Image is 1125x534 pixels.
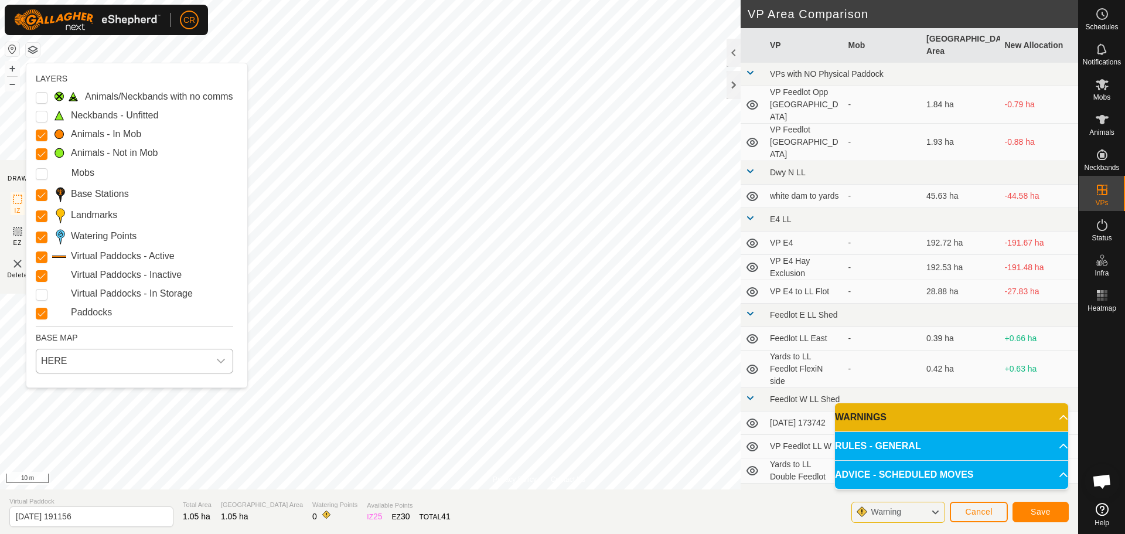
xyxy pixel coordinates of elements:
[1000,185,1079,208] td: -44.58 ha
[420,511,451,523] div: TOTAL
[5,62,19,76] button: +
[950,502,1008,522] button: Cancel
[1083,59,1121,66] span: Notifications
[922,255,1000,280] td: 192.53 ha
[765,411,844,435] td: [DATE] 173742
[765,458,844,484] td: Yards to LL Double Feedlot
[493,474,537,485] a: Privacy Policy
[15,206,21,215] span: IZ
[183,512,210,521] span: 1.05 ha
[36,326,233,344] div: BASE MAP
[551,474,585,485] a: Contact Us
[1085,464,1120,499] div: Open chat
[835,410,887,424] span: WARNINGS
[183,14,195,26] span: CR
[765,351,844,388] td: Yards to LL Feedlot FlexiN side
[1000,28,1079,63] th: New Allocation
[848,363,918,375] div: -
[765,255,844,280] td: VP E4 Hay Exclusion
[1095,270,1109,277] span: Infra
[71,127,141,141] label: Animals - In Mob
[1092,234,1112,242] span: Status
[922,351,1000,388] td: 0.42 ha
[765,185,844,208] td: white dam to yards
[770,310,837,319] span: Feedlot E LL Shed
[8,174,28,183] div: DRAW
[835,461,1068,489] p-accordion-header: ADVICE - SCHEDULED MOVES
[71,187,129,201] label: Base Stations
[1095,519,1109,526] span: Help
[392,511,410,523] div: EZ
[835,403,1068,431] p-accordion-header: WARNINGS
[770,168,806,177] span: Dwy N LL
[71,249,175,263] label: Virtual Paddocks - Active
[1031,507,1051,516] span: Save
[8,271,28,280] span: Delete
[1000,280,1079,304] td: -27.83 ha
[748,7,1078,21] h2: VP Area Comparison
[922,280,1000,304] td: 28.88 ha
[922,28,1000,63] th: [GEOGRAPHIC_DATA] Area
[71,108,158,123] label: Neckbands - Unfitted
[922,327,1000,351] td: 0.39 ha
[871,507,901,516] span: Warning
[71,229,137,243] label: Watering Points
[1087,305,1116,312] span: Heatmap
[965,507,993,516] span: Cancel
[765,435,844,458] td: VP Feedlot LL W
[765,28,844,63] th: VP
[922,232,1000,255] td: 192.72 ha
[1012,502,1069,522] button: Save
[209,349,233,373] div: dropdown trigger
[765,232,844,255] td: VP E4
[71,287,193,301] label: Virtual Paddocks - In Storage
[1095,199,1108,206] span: VPs
[373,512,383,521] span: 25
[71,208,117,222] label: Landmarks
[401,512,410,521] span: 30
[1000,232,1079,255] td: -191.67 ha
[848,237,918,249] div: -
[1000,124,1079,161] td: -0.88 ha
[922,185,1000,208] td: 45.63 ha
[1000,255,1079,280] td: -191.48 ha
[848,261,918,274] div: -
[71,166,94,180] label: Mobs
[11,257,25,271] img: VP
[848,332,918,345] div: -
[367,511,382,523] div: IZ
[922,86,1000,124] td: 1.84 ha
[848,190,918,202] div: -
[1093,94,1110,101] span: Mobs
[1000,327,1079,351] td: +0.66 ha
[835,439,921,453] span: RULES - GENERAL
[26,43,40,57] button: Map Layers
[183,500,212,510] span: Total Area
[770,69,884,79] span: VPs with NO Physical Paddock
[848,136,918,148] div: -
[835,468,973,482] span: ADVICE - SCHEDULED MOVES
[312,500,357,510] span: Watering Points
[221,512,248,521] span: 1.05 ha
[9,496,173,506] span: Virtual Paddock
[1085,23,1118,30] span: Schedules
[5,42,19,56] button: Reset Map
[71,146,158,160] label: Animals - Not in Mob
[312,512,317,521] span: 0
[1079,498,1125,531] a: Help
[1000,86,1079,124] td: -0.79 ha
[71,268,182,282] label: Virtual Paddocks - Inactive
[441,512,451,521] span: 41
[835,432,1068,460] p-accordion-header: RULES - GENERAL
[844,28,922,63] th: Mob
[221,500,303,510] span: [GEOGRAPHIC_DATA] Area
[765,86,844,124] td: VP Feedlot Opp [GEOGRAPHIC_DATA]
[765,280,844,304] td: VP E4 to LL Flot
[770,394,840,404] span: Feedlot W LL Shed
[13,239,22,247] span: EZ
[1089,129,1114,136] span: Animals
[367,501,450,511] span: Available Points
[36,73,233,85] div: LAYERS
[71,305,112,319] label: Paddocks
[14,9,161,30] img: Gallagher Logo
